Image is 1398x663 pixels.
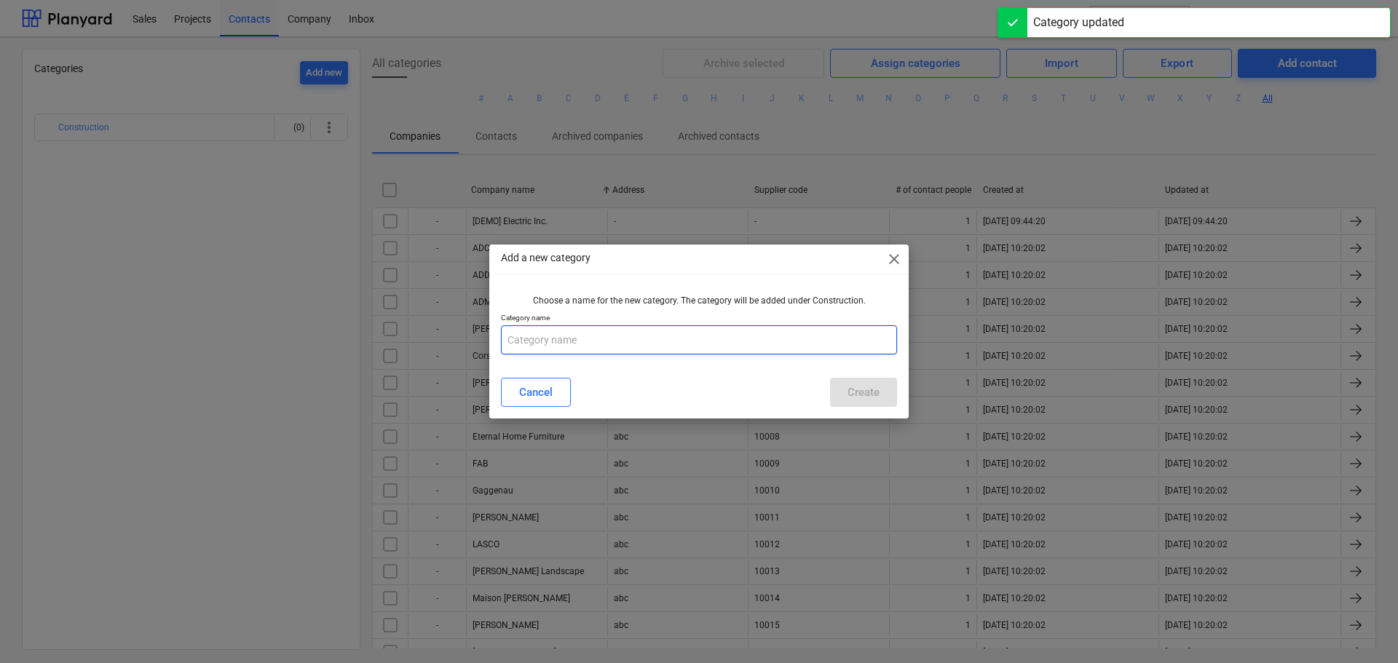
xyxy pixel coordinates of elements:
[1325,593,1398,663] div: Віджет чату
[519,383,553,402] div: Cancel
[1325,593,1398,663] iframe: Chat Widget
[885,250,903,268] span: close
[501,378,571,407] button: Cancel
[501,325,897,354] input: Category name
[501,313,897,325] p: Category name
[1033,14,1124,31] div: Category updated
[533,295,866,307] p: Choose a name for the new category. The category will be added under Construction.
[501,250,591,266] p: Add a new category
